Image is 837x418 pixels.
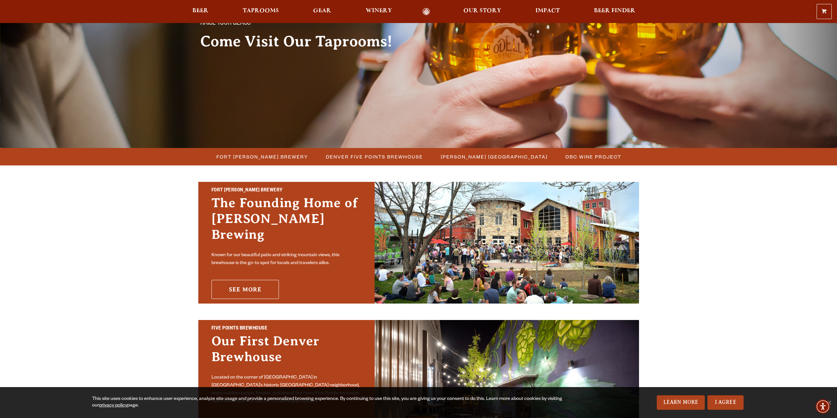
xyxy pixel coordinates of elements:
[441,152,548,161] span: [PERSON_NAME] [GEOGRAPHIC_DATA]
[211,374,361,406] p: Located on the corner of [GEOGRAPHIC_DATA] in [GEOGRAPHIC_DATA]’s historic [GEOGRAPHIC_DATA] neig...
[590,8,640,15] a: Beer Finder
[309,8,335,15] a: Gear
[188,8,213,15] a: Beer
[243,8,279,13] span: Taprooms
[238,8,283,15] a: Taprooms
[322,152,426,161] a: Denver Five Points Brewhouse
[437,152,551,161] a: [PERSON_NAME] [GEOGRAPHIC_DATA]
[657,395,705,410] a: Learn More
[463,8,501,13] span: Our Story
[459,8,505,15] a: Our Story
[211,252,361,267] p: Known for our beautiful patio and striking mountain views, this brewhouse is the go-to spot for l...
[192,8,209,13] span: Beer
[216,152,308,161] span: Fort [PERSON_NAME] Brewery
[211,325,361,333] h2: Five Points Brewhouse
[594,8,635,13] span: Beer Finder
[211,280,279,299] a: See More
[326,152,423,161] span: Denver Five Points Brewhouse
[565,152,621,161] span: OBC Wine Project
[200,19,251,28] span: Raise your glass
[211,333,361,371] h3: Our First Denver Brewhouse
[816,399,830,414] div: Accessibility Menu
[92,396,575,409] div: This site uses cookies to enhance user experience, analyze site usage and provide a personalized ...
[200,33,406,50] h2: Come Visit Our Taprooms!
[707,395,744,410] a: I Agree
[366,8,392,13] span: Winery
[211,186,361,195] h2: Fort [PERSON_NAME] Brewery
[211,195,361,249] h3: The Founding Home of [PERSON_NAME] Brewing
[313,8,331,13] span: Gear
[375,182,639,304] img: Fort Collins Brewery & Taproom'
[361,8,396,15] a: Winery
[99,403,127,408] a: privacy policy
[561,152,625,161] a: OBC Wine Project
[414,8,439,15] a: Odell Home
[212,152,311,161] a: Fort [PERSON_NAME] Brewery
[531,8,564,15] a: Impact
[535,8,560,13] span: Impact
